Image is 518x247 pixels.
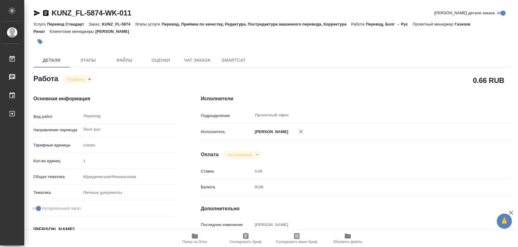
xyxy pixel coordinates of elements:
h4: Основная информация [33,95,177,102]
h4: Дополнительно [201,205,511,212]
span: [PERSON_NAME] детали заказа [434,10,495,16]
p: Общая тематика [33,174,81,180]
button: Добавить тэг [33,35,47,48]
p: Заказ: [89,22,102,26]
p: Перевод Стандарт [47,22,89,26]
h4: Оплата [201,151,219,158]
button: Скопировать ссылку [42,9,49,17]
button: В работе [66,77,86,82]
span: 🙏 [499,215,510,228]
div: слово [81,140,176,150]
span: SmartCat [219,57,248,64]
p: Тематика [33,190,81,196]
button: Не оплачена [226,152,253,157]
h4: [PERSON_NAME] [33,226,177,233]
p: Направление перевода [33,127,81,133]
button: Скопировать бриф [220,230,271,247]
p: Валюта [201,184,253,190]
p: Вид работ [33,114,81,120]
p: Кол-во единиц [33,158,81,164]
span: Папка на Drive [182,240,207,244]
a: KUNZ_FL-5874-WK-011 [52,9,131,17]
p: Этапы услуги [135,22,162,26]
button: Папка на Drive [169,230,220,247]
div: Юридическая/Финансовая [81,172,176,182]
span: Чат заказа [183,57,212,64]
button: Скопировать мини-бриф [271,230,322,247]
p: [PERSON_NAME] [252,129,288,135]
p: Подразделение [201,113,253,119]
p: Последнее изменение [201,222,253,228]
p: Перевод, Приёмка по качеству, Редактура, Постредактура машинного перевода, Корректура [162,22,351,26]
p: Услуга [33,22,47,26]
span: Нотариальный заказ [42,205,81,211]
p: Тарифные единицы [33,142,81,148]
button: Удалить исполнителя [294,125,308,138]
input: Пустое поле [252,220,485,229]
button: Обновить файлы [322,230,373,247]
p: KUNZ_FL-5874 [102,22,135,26]
span: Этапы [73,57,103,64]
p: Исполнитель [201,129,253,135]
span: Обновить файлы [333,240,362,244]
span: Скопировать бриф [230,240,262,244]
input: Пустое поле [81,156,176,165]
h4: Исполнители [201,95,511,102]
input: Пустое поле [252,167,485,176]
h2: Работа [33,73,58,84]
h2: 0.66 RUB [473,75,504,85]
p: Работа [351,22,366,26]
button: Скопировать ссылку для ЯМессенджера [33,9,41,17]
p: Перевод, Болг → Рус [366,22,413,26]
span: Файлы [110,57,139,64]
p: [PERSON_NAME] [96,29,134,34]
span: Оценки [146,57,175,64]
div: В работе [223,151,261,159]
span: Скопировать мини-бриф [276,240,317,244]
button: 🙏 [497,214,512,229]
div: Личные документы [81,187,176,198]
div: В работе [63,75,93,84]
p: Ставка [201,168,253,174]
span: Детали [37,57,66,64]
p: Клиентские менеджеры [50,29,96,34]
p: Проектный менеджер [413,22,455,26]
div: RUB [252,182,485,192]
